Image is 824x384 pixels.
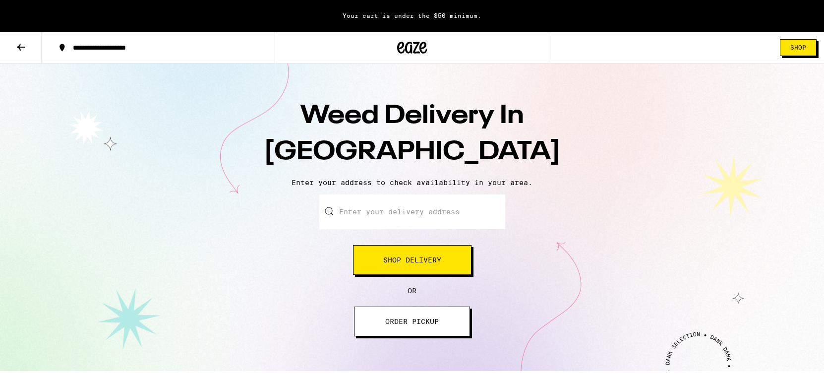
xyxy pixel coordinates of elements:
button: Shop [780,39,817,56]
h1: Weed Delivery In [238,98,586,171]
button: ORDER PICKUP [354,307,470,336]
a: Shop [772,39,824,56]
span: [GEOGRAPHIC_DATA] [264,139,561,165]
span: Shop [790,45,806,51]
input: Enter your delivery address [319,194,505,229]
span: Shop Delivery [383,256,441,263]
span: ORDER PICKUP [385,318,439,325]
span: OR [408,287,416,295]
p: Enter your address to check availability in your area. [10,179,814,187]
button: Shop Delivery [353,245,471,275]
